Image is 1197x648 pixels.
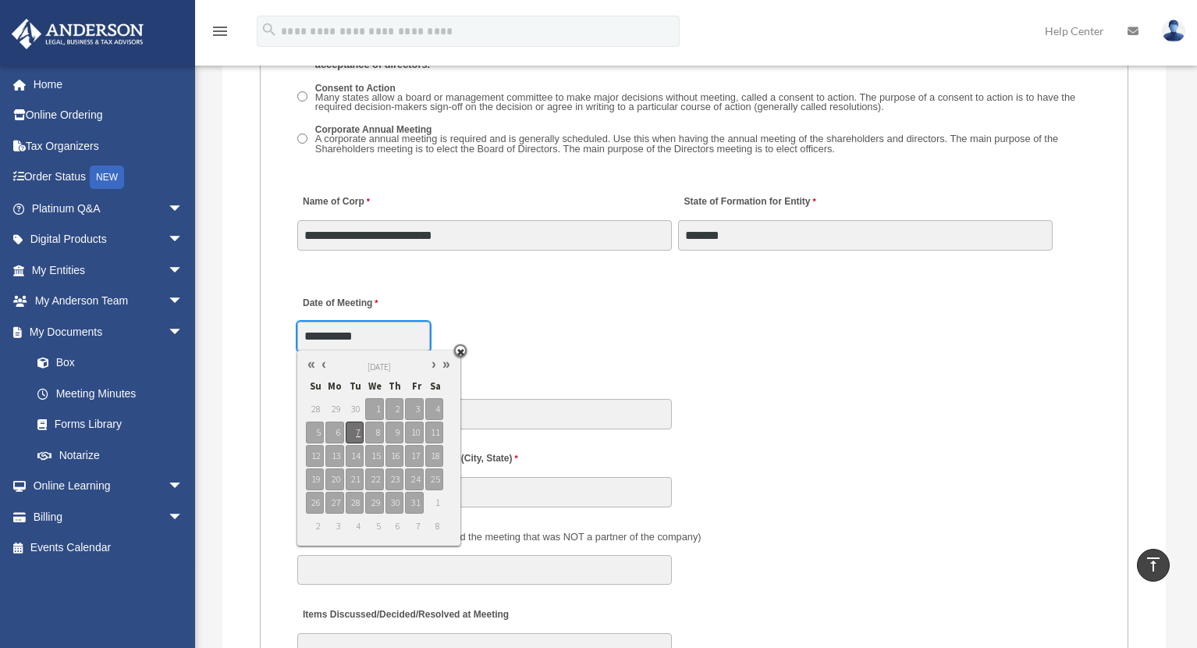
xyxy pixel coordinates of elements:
[297,527,705,548] label: Also Present
[297,293,446,314] label: Date of Meeting
[325,398,343,420] span: 29
[11,316,207,347] a: My Documentsarrow_drop_down
[365,422,383,443] span: 8
[346,376,364,397] span: Tu
[346,422,364,443] span: 7
[405,515,423,537] span: 7
[365,445,383,467] span: 15
[168,224,199,256] span: arrow_drop_down
[325,376,343,397] span: Mo
[11,193,207,224] a: Platinum Q&Aarrow_drop_down
[11,100,207,131] a: Online Ordering
[385,468,403,490] span: 23
[22,378,199,409] a: Meeting Minutes
[346,515,364,537] span: 4
[315,133,1058,155] span: A corporate annual meeting is required and is generally scheduled. Use this when having the annua...
[385,398,403,420] span: 2
[211,27,229,41] a: menu
[678,192,819,213] label: State of Formation for Entity
[405,468,423,490] span: 24
[297,604,513,625] label: Items Discussed/Decided/Resolved at Meeting
[22,409,207,440] a: Forms Library
[425,398,443,420] span: 4
[346,492,364,514] span: 28
[325,445,343,467] span: 13
[385,376,403,397] span: Th
[11,471,207,502] a: Online Learningarrow_drop_down
[325,515,343,537] span: 3
[385,515,403,537] span: 6
[7,19,148,49] img: Anderson Advisors Platinum Portal
[346,445,364,467] span: 14
[1137,549,1170,582] a: vertical_align_top
[360,531,701,543] span: (Did anyone else attend the meeting that was NOT a partner of the company)
[405,422,423,443] span: 10
[405,398,423,420] span: 3
[306,492,324,514] span: 26
[365,398,383,420] span: 1
[306,468,324,490] span: 19
[306,376,324,397] span: Su
[11,501,207,532] a: Billingarrow_drop_down
[168,501,199,533] span: arrow_drop_down
[425,468,443,490] span: 25
[425,422,443,443] span: 11
[306,398,324,420] span: 28
[168,286,199,318] span: arrow_drop_down
[385,422,403,443] span: 9
[365,376,383,397] span: We
[311,123,1092,158] label: Corporate Annual Meeting
[385,445,403,467] span: 16
[297,192,374,213] label: Name of Corp
[90,166,124,189] div: NEW
[11,162,207,194] a: Order StatusNEW
[1162,20,1185,42] img: User Pic
[346,398,364,420] span: 30
[425,445,443,467] span: 18
[306,515,324,537] span: 2
[365,515,383,537] span: 5
[325,492,343,514] span: 27
[365,492,383,514] span: 29
[22,347,207,379] a: Box
[211,22,229,41] i: menu
[346,468,364,490] span: 21
[425,515,443,537] span: 8
[168,316,199,348] span: arrow_drop_down
[425,492,443,514] span: 1
[22,440,207,471] a: Notarize
[405,492,423,514] span: 31
[365,468,383,490] span: 22
[315,91,1075,113] span: Many states allow a board or management committee to make major decisions without meeting, called...
[325,422,343,443] span: 6
[425,376,443,397] span: Sa
[325,468,343,490] span: 20
[1144,555,1163,574] i: vertical_align_top
[368,361,391,372] span: [DATE]
[405,376,423,397] span: Fr
[168,471,199,503] span: arrow_drop_down
[306,445,324,467] span: 12
[11,69,207,100] a: Home
[261,21,278,38] i: search
[306,422,324,443] span: 5
[11,130,207,162] a: Tax Organizers
[405,445,423,467] span: 17
[385,492,403,514] span: 30
[11,532,207,564] a: Events Calendar
[11,224,207,255] a: Digital Productsarrow_drop_down
[168,255,199,287] span: arrow_drop_down
[11,255,207,286] a: My Entitiesarrow_drop_down
[311,81,1092,116] label: Consent to Action
[168,193,199,225] span: arrow_drop_down
[11,286,207,317] a: My Anderson Teamarrow_drop_down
